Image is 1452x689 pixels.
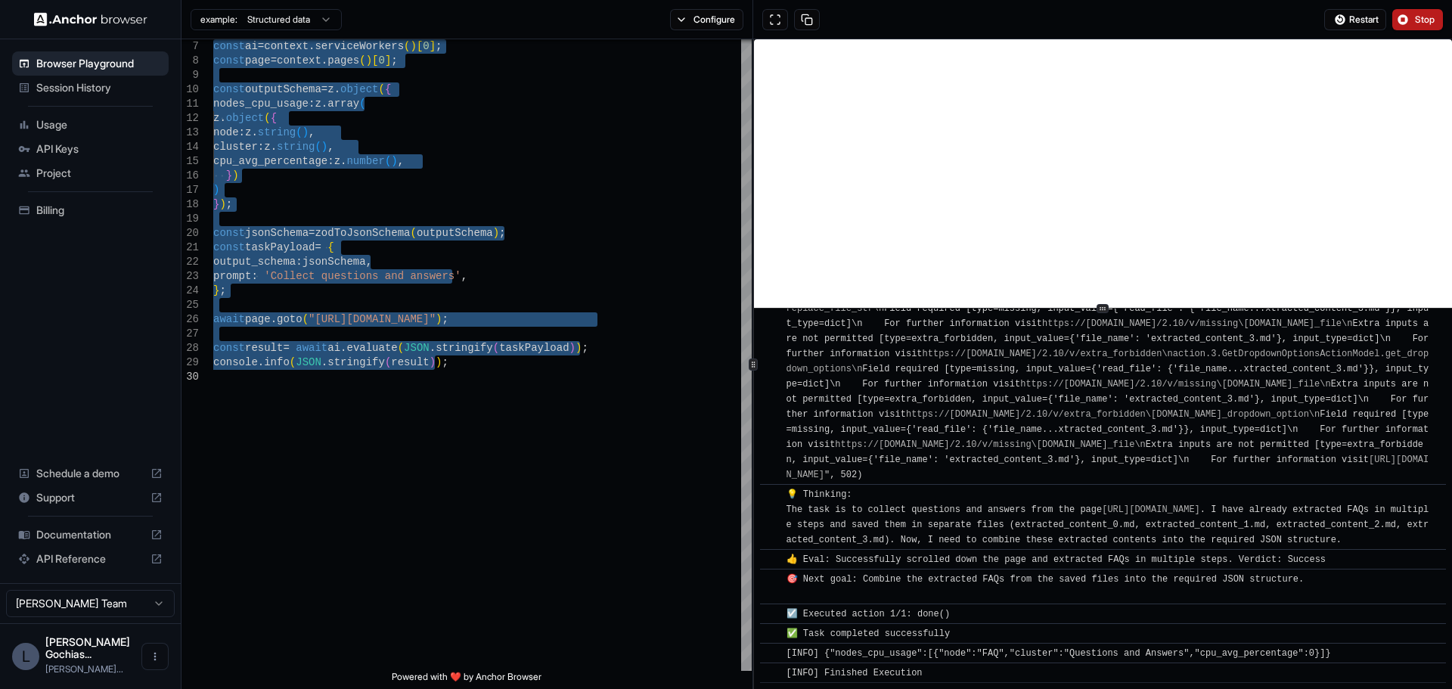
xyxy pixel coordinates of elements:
span: . [271,313,277,325]
div: Project [12,161,169,185]
span: ) [391,155,397,167]
span: const [213,54,245,67]
span: Restart [1349,14,1379,26]
span: ( [404,40,410,52]
span: ​ [768,552,775,567]
span: node [213,126,239,138]
span: Billing [36,203,163,218]
div: 15 [181,154,199,169]
span: ; [226,198,232,210]
div: 20 [181,226,199,241]
span: ) [219,198,225,210]
div: 10 [181,82,199,97]
span: Browser Playground [36,56,163,71]
span: cluster [213,141,258,153]
span: serviceWorkers [315,40,404,52]
span: 🎯 Next goal: Combine the extracted FAQs from the saved files into the required JSON structure. [786,574,1305,600]
span: , [398,155,404,167]
div: Support [12,486,169,510]
button: Configure [670,9,743,30]
span: ] [385,54,391,67]
span: ; [442,356,448,368]
span: evaluate [346,342,397,354]
span: l.gochiashvili@gmail.com [45,663,123,675]
span: await [296,342,327,354]
span: { [271,112,277,124]
span: Usage [36,117,163,132]
div: API Keys [12,137,169,161]
span: . [430,342,436,354]
div: 23 [181,269,199,284]
span: JSON [404,342,430,354]
span: z [245,126,251,138]
a: https://[DOMAIN_NAME]/2.10/v/extra_forbidden\[DOMAIN_NAME]_dropdown_option\n [906,409,1320,420]
span: ) [366,54,372,67]
span: z [315,98,321,110]
span: ) [576,342,582,354]
span: API Keys [36,141,163,157]
span: outputSchema [245,83,321,95]
span: . [340,155,346,167]
div: 8 [181,54,199,68]
div: Billing [12,198,169,222]
span: example: [200,14,237,26]
span: const [213,83,245,95]
span: } [213,198,219,210]
span: ) [436,313,442,325]
span: = [271,54,277,67]
span: { [327,241,334,253]
div: 28 [181,341,199,355]
span: ​ [768,607,775,622]
div: API Reference [12,547,169,571]
span: . [258,356,264,368]
a: https://[DOMAIN_NAME]/2.10/v/extra_forbidden\naction.3.GetDropdownOptionsActionModel.get_dropdown... [786,349,1429,374]
span: JSON [296,356,321,368]
span: ​ [768,626,775,641]
div: 16 [181,169,199,183]
div: 18 [181,197,199,212]
span: ​ [768,666,775,681]
span: [INFO] Finished Execution [786,668,923,678]
span: number [346,155,384,167]
span: stringify [327,356,385,368]
span: ( [398,342,404,354]
div: 19 [181,212,199,226]
span: string [277,141,315,153]
span: : [327,155,334,167]
div: L [12,643,39,670]
span: cpu_avg_percentage [213,155,327,167]
span: } [226,169,232,182]
div: 27 [181,327,199,341]
span: output_schema [213,256,296,268]
span: . [321,356,327,368]
span: context [264,40,309,52]
span: z [213,112,219,124]
span: ( [378,83,384,95]
span: Powered with ❤️ by Anchor Browser [392,671,541,689]
div: 29 [181,355,199,370]
span: Project [36,166,163,181]
span: jsonSchema [302,256,366,268]
span: taskPayload [245,241,315,253]
div: 24 [181,284,199,298]
div: 13 [181,126,199,140]
span: context [277,54,321,67]
span: , [309,126,315,138]
span: ) [410,40,416,52]
img: Anchor Logo [34,12,147,26]
span: ( [493,342,499,354]
a: https://[DOMAIN_NAME]/2.10/v/missing\[DOMAIN_NAME]_file\n [1020,379,1330,390]
span: object [340,83,378,95]
button: Copy session ID [794,9,820,30]
span: , [366,256,372,268]
span: 👍 Eval: Successfully scrolled down the page and extracted FAQs in multiple steps. Verdict: Success [786,554,1326,565]
span: . [271,141,277,153]
span: const [213,241,245,253]
span: ( [385,356,391,368]
span: : [296,256,302,268]
span: . [321,98,327,110]
span: ) [302,126,309,138]
span: ) [436,356,442,368]
span: Documentation [36,527,144,542]
span: ( [410,227,416,239]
